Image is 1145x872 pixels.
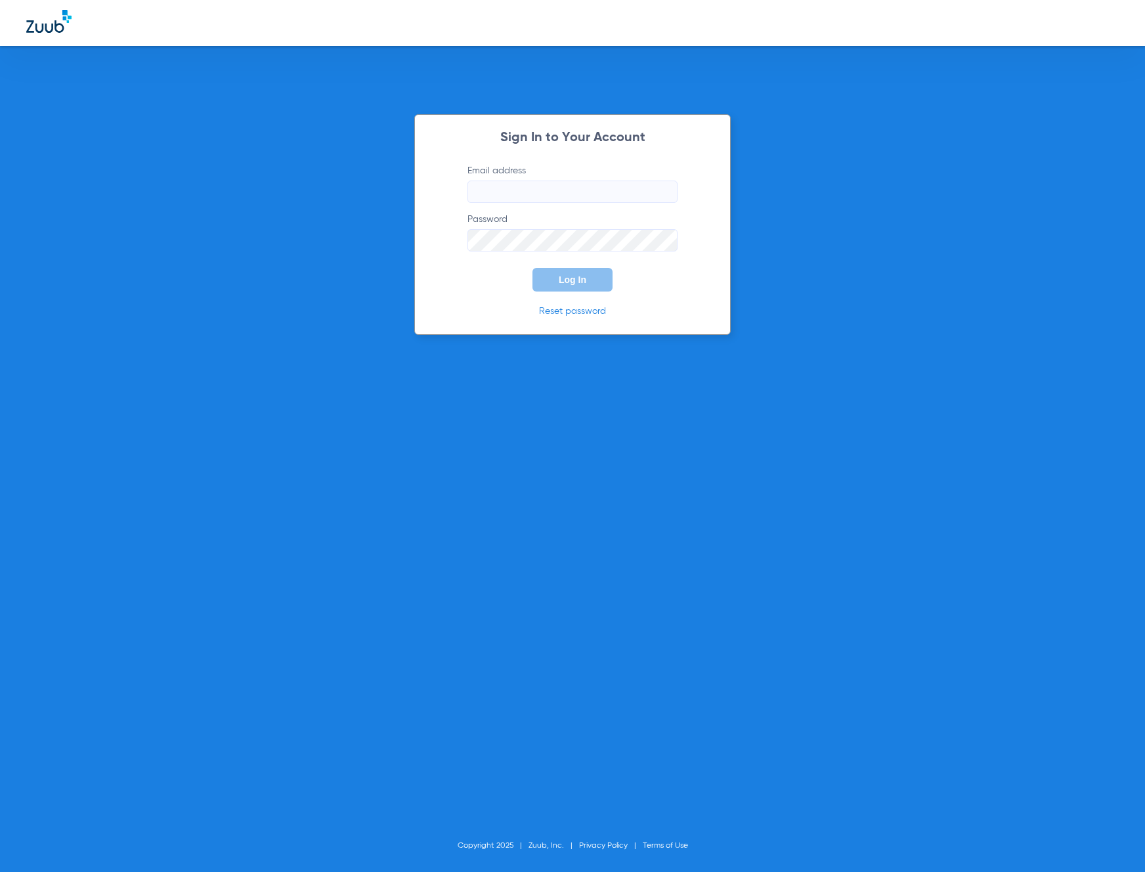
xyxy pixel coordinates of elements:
li: Zuub, Inc. [529,839,579,852]
li: Copyright 2025 [458,839,529,852]
a: Reset password [539,307,606,316]
input: Email address [467,181,678,203]
button: Log In [532,268,613,292]
img: Zuub Logo [26,10,72,33]
h2: Sign In to Your Account [448,131,697,144]
a: Terms of Use [643,842,688,850]
label: Email address [467,164,678,203]
input: Password [467,229,678,251]
label: Password [467,213,678,251]
a: Privacy Policy [579,842,628,850]
span: Log In [559,274,586,285]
